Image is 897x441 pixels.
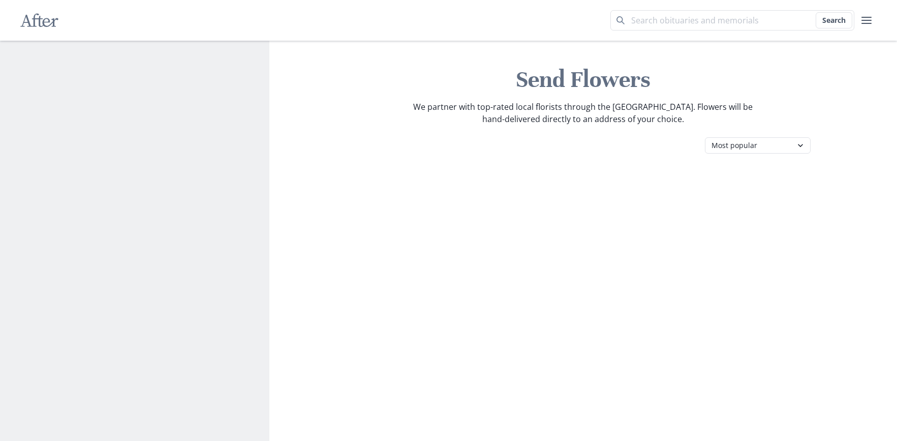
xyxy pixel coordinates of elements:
[277,65,889,95] h1: Send Flowers
[610,10,854,31] input: Search term
[705,137,811,154] select: Category filter
[816,12,852,28] button: Search
[856,10,877,31] button: user menu
[412,101,754,125] p: We partner with top-rated local florists through the [GEOGRAPHIC_DATA]. Flowers will be hand-deli...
